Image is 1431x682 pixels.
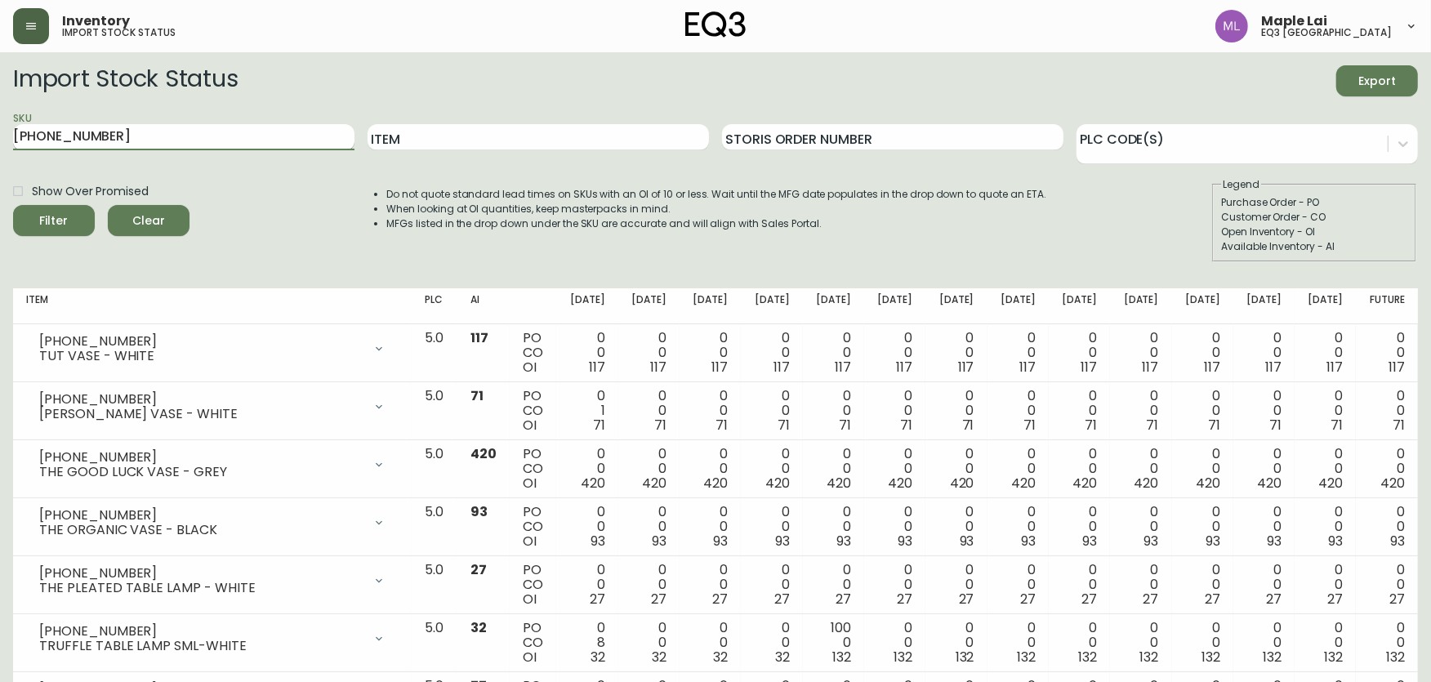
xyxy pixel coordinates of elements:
span: 420 [1196,474,1220,493]
div: [PHONE_NUMBER]TRUFFLE TABLE LAMP SML-WHITE [26,621,399,657]
span: 132 [832,648,851,666]
div: 0 0 [754,505,789,549]
div: 0 0 [816,331,851,375]
span: 93 [1390,532,1405,551]
span: OI [523,532,537,551]
div: 0 0 [569,505,604,549]
span: 117 [470,328,488,347]
div: 0 0 [877,505,912,549]
span: 117 [773,358,790,377]
div: 0 0 [693,389,728,433]
th: [DATE] [925,288,987,324]
span: 132 [1325,648,1344,666]
span: 420 [827,474,851,493]
div: 0 0 [1001,389,1036,433]
span: 132 [1140,648,1159,666]
div: PO CO [523,505,543,549]
span: 27 [1081,590,1097,608]
span: 117 [1327,358,1344,377]
div: 0 0 [754,331,789,375]
td: 5.0 [412,614,457,672]
span: 420 [1072,474,1097,493]
th: [DATE] [987,288,1049,324]
div: 0 0 [1308,563,1343,607]
span: 93 [470,502,488,521]
span: 117 [650,358,666,377]
span: 93 [591,532,605,551]
div: 0 0 [1185,621,1220,665]
span: 27 [1143,590,1159,608]
th: [DATE] [741,288,802,324]
div: 0 0 [816,563,851,607]
span: 93 [1206,532,1220,551]
span: 32 [713,648,728,666]
div: 0 0 [1246,331,1282,375]
span: 117 [1389,358,1405,377]
div: 0 0 [1246,505,1282,549]
span: 27 [1205,590,1220,608]
span: OI [523,590,537,608]
div: 0 0 [1123,505,1158,549]
th: Future [1356,288,1418,324]
span: 27 [651,590,666,608]
span: 32 [652,648,666,666]
span: 32 [775,648,790,666]
span: 27 [959,590,974,608]
div: 0 0 [1001,621,1036,665]
div: 0 0 [1001,447,1036,491]
div: 0 8 [569,621,604,665]
div: 0 0 [631,563,666,607]
span: OI [523,416,537,435]
div: 0 0 [754,621,789,665]
div: 0 0 [754,389,789,433]
div: 0 0 [631,389,666,433]
div: Purchase Order - PO [1221,195,1407,210]
div: 0 0 [1123,621,1158,665]
legend: Legend [1221,177,1261,192]
div: [PERSON_NAME] VASE - WHITE [39,407,363,421]
div: 0 0 [877,621,912,665]
div: 0 0 [631,621,666,665]
th: PLC [412,288,457,324]
img: logo [685,11,746,38]
div: THE PLEATED TABLE LAMP - WHITE [39,581,363,595]
span: 93 [1021,532,1036,551]
span: OI [523,648,537,666]
span: 117 [1204,358,1220,377]
span: 93 [1267,532,1282,551]
button: Clear [108,205,189,236]
span: 93 [713,532,728,551]
th: [DATE] [864,288,925,324]
span: 93 [775,532,790,551]
td: 5.0 [412,440,457,498]
div: 0 0 [1185,447,1220,491]
h5: eq3 [GEOGRAPHIC_DATA] [1261,28,1392,38]
div: 0 0 [1123,389,1158,433]
span: 93 [1082,532,1097,551]
span: 71 [654,416,666,435]
span: 71 [1269,416,1282,435]
div: 0 0 [938,563,974,607]
span: 71 [593,416,605,435]
span: 27 [1266,590,1282,608]
span: 27 [1020,590,1036,608]
li: MFGs listed in the drop down under the SKU are accurate and will align with Sales Portal. [386,216,1046,231]
span: 420 [703,474,728,493]
div: 0 1 [569,389,604,433]
div: 0 0 [1185,563,1220,607]
div: [PHONE_NUMBER]TUT VASE - WHITE [26,331,399,367]
span: Export [1349,71,1405,91]
div: 0 0 [1001,331,1036,375]
th: [DATE] [1172,288,1233,324]
span: 420 [1011,474,1036,493]
span: 93 [898,532,912,551]
div: 0 0 [1062,447,1097,491]
span: 27 [712,590,728,608]
span: 117 [711,358,728,377]
td: 5.0 [412,556,457,614]
div: 0 0 [877,389,912,433]
th: Item [13,288,412,324]
div: 0 0 [816,389,851,433]
div: THE GOOD LUCK VASE - GREY [39,465,363,479]
div: Open Inventory - OI [1221,225,1407,239]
